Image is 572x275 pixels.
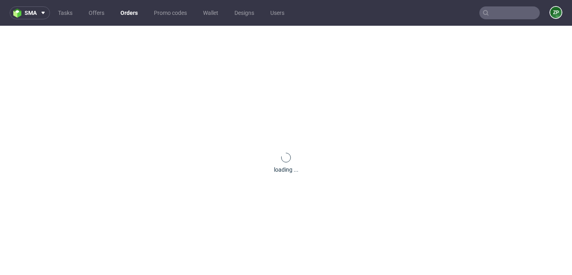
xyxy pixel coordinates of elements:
a: Designs [230,6,259,19]
a: Tasks [53,6,77,19]
button: sma [10,6,50,19]
a: Users [265,6,289,19]
img: logo [13,8,25,18]
a: Orders [116,6,143,19]
div: loading ... [274,166,298,174]
figcaption: ZP [550,7,562,18]
a: Offers [84,6,109,19]
a: Promo codes [149,6,192,19]
span: sma [25,10,37,16]
a: Wallet [198,6,223,19]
